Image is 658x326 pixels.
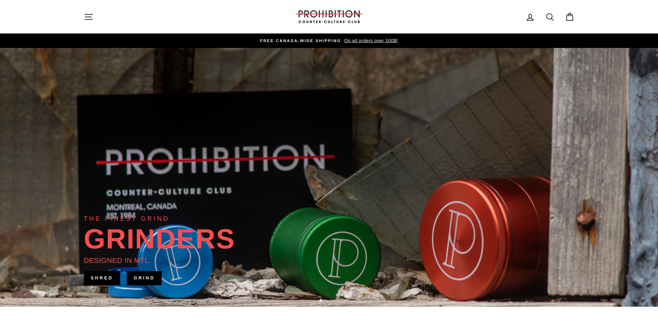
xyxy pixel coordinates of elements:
[342,38,398,43] span: On all orders over 100$!
[337,299,340,303] button: 4
[127,271,162,285] a: GRIND
[84,225,235,253] div: GRINDERS
[331,299,335,303] button: 3
[326,299,329,303] button: 2
[84,255,151,266] div: DESIGNED IN MTL.
[320,299,323,303] button: 1
[295,10,364,23] img: PROHIBITION COUNTER-CULTURE CLUB
[84,271,120,285] a: SHRED
[84,214,170,224] div: THE FINEST GRIND
[86,37,573,45] a: FREE CANADA-WIDE SHIPPING On all orders over 100$!
[260,39,341,43] span: FREE CANADA-WIDE SHIPPING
